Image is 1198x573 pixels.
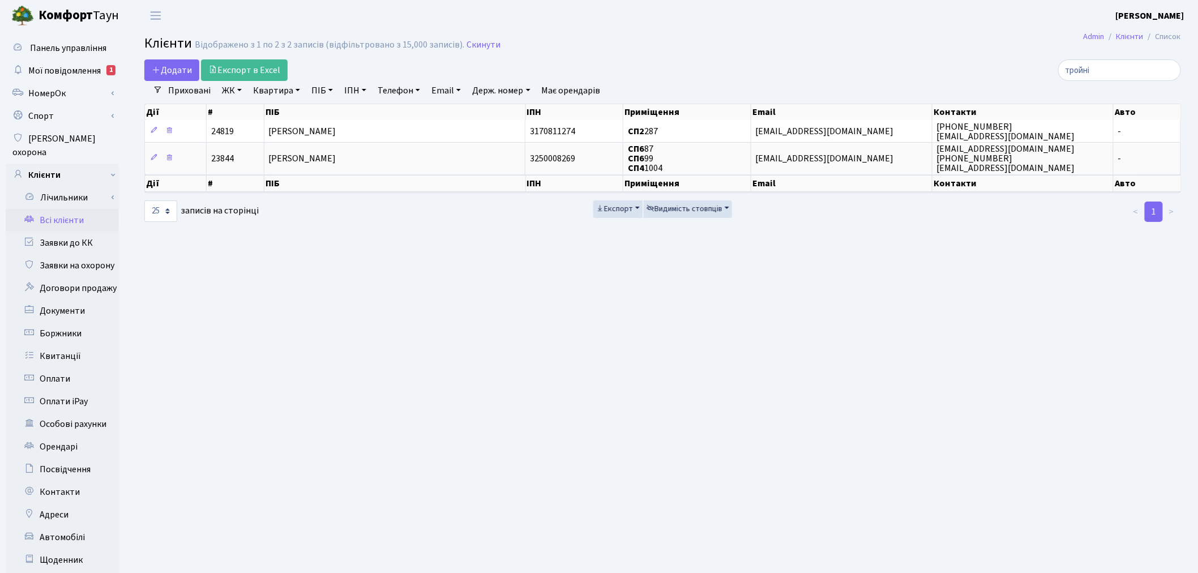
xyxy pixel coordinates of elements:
[1118,125,1122,138] span: -
[106,65,115,75] div: 1
[6,322,119,345] a: Боржники
[373,81,425,100] a: Телефон
[526,104,624,120] th: ІПН
[530,125,575,138] span: 3170811274
[1116,10,1184,22] b: [PERSON_NAME]
[628,125,644,138] b: СП2
[596,203,633,215] span: Експорт
[628,143,662,174] span: 87 99 1004
[207,104,264,120] th: #
[6,105,119,127] a: Спорт
[164,81,215,100] a: Приховані
[6,503,119,526] a: Адреси
[932,104,1114,120] th: Контакти
[144,59,199,81] a: Додати
[307,81,337,100] a: ПІБ
[144,200,259,222] label: записів на сторінці
[467,40,500,50] a: Скинути
[6,458,119,481] a: Посвідчення
[644,200,732,218] button: Видимість стовпців
[6,526,119,549] a: Автомобілі
[6,549,119,571] a: Щоденник
[6,127,119,164] a: [PERSON_NAME] охорона
[211,125,234,138] span: 24819
[526,175,624,192] th: ІПН
[6,164,119,186] a: Клієнти
[6,37,119,59] a: Панель управління
[628,152,644,165] b: СП6
[38,6,119,25] span: Таун
[145,175,207,192] th: Дії
[207,175,264,192] th: #
[264,175,526,192] th: ПІБ
[6,413,119,435] a: Особові рахунки
[1067,25,1198,49] nav: breadcrumb
[6,300,119,322] a: Документи
[28,65,101,77] span: Мої повідомлення
[6,209,119,232] a: Всі клієнти
[537,81,605,100] a: Має орендарів
[6,232,119,254] a: Заявки до КК
[932,175,1114,192] th: Контакти
[623,104,751,120] th: Приміщення
[6,277,119,300] a: Договори продажу
[756,125,894,138] span: [EMAIL_ADDRESS][DOMAIN_NAME]
[340,81,371,100] a: ІПН
[6,435,119,458] a: Орендарі
[6,367,119,390] a: Оплати
[269,152,336,165] span: [PERSON_NAME]
[6,59,119,82] a: Мої повідомлення1
[142,6,170,25] button: Переключити навігацію
[1116,9,1184,23] a: [PERSON_NAME]
[211,152,234,165] span: 23844
[1114,175,1182,192] th: Авто
[6,254,119,277] a: Заявки на охорону
[13,186,119,209] a: Лічильники
[751,104,932,120] th: Email
[937,121,1075,143] span: [PHONE_NUMBER] [EMAIL_ADDRESS][DOMAIN_NAME]
[756,152,894,165] span: [EMAIL_ADDRESS][DOMAIN_NAME]
[6,345,119,367] a: Квитанції
[144,33,192,53] span: Клієнти
[269,125,336,138] span: [PERSON_NAME]
[628,125,658,138] span: 287
[1118,152,1122,165] span: -
[468,81,534,100] a: Держ. номер
[628,163,644,175] b: СП4
[201,59,288,81] a: Експорт в Excel
[195,40,464,50] div: Відображено з 1 по 2 з 2 записів (відфільтровано з 15,000 записів).
[6,82,119,105] a: НомерОк
[628,143,644,155] b: СП6
[751,175,932,192] th: Email
[30,42,106,54] span: Панель управління
[11,5,34,27] img: logo.png
[152,64,192,76] span: Додати
[623,175,751,192] th: Приміщення
[144,200,177,222] select: записів на сторінці
[145,104,207,120] th: Дії
[1144,31,1181,43] li: Список
[1116,31,1144,42] a: Клієнти
[937,143,1075,174] span: [EMAIL_ADDRESS][DOMAIN_NAME] [PHONE_NUMBER] [EMAIL_ADDRESS][DOMAIN_NAME]
[1058,59,1181,81] input: Пошук...
[593,200,643,218] button: Експорт
[1114,104,1182,120] th: Авто
[264,104,526,120] th: ПІБ
[1084,31,1105,42] a: Admin
[427,81,465,100] a: Email
[1145,202,1163,222] a: 1
[530,152,575,165] span: 3250008269
[217,81,246,100] a: ЖК
[647,203,722,215] span: Видимість стовпців
[6,390,119,413] a: Оплати iPay
[38,6,93,24] b: Комфорт
[6,481,119,503] a: Контакти
[249,81,305,100] a: Квартира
